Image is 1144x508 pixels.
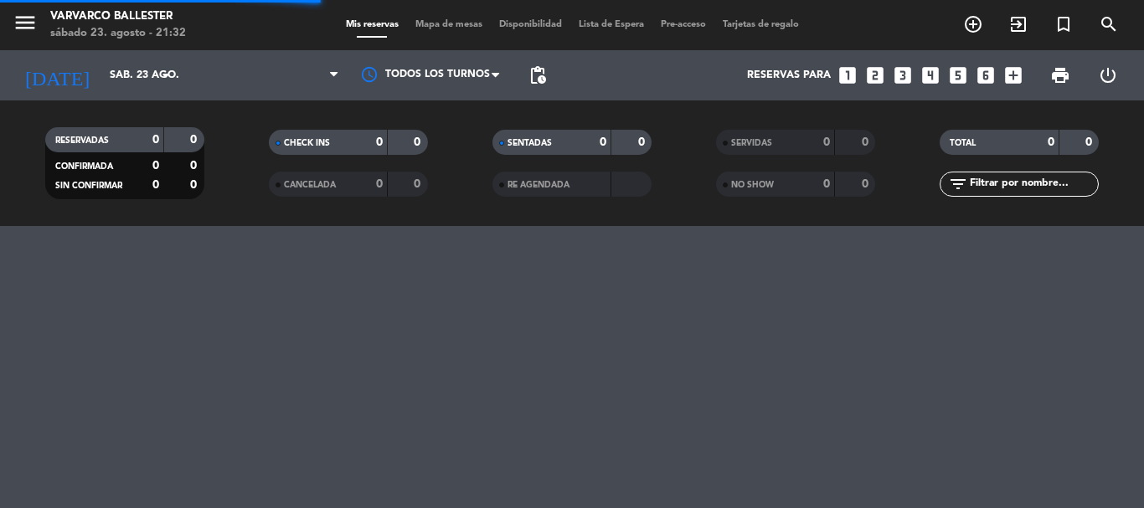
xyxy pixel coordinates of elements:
span: Tarjetas de regalo [714,20,807,29]
span: TOTAL [950,139,976,147]
span: Mis reservas [338,20,407,29]
i: add_circle_outline [963,14,983,34]
i: [DATE] [13,57,101,94]
span: SERVIDAS [731,139,772,147]
span: SIN CONFIRMAR [55,182,122,190]
i: looks_one [837,64,858,86]
button: menu [13,10,38,41]
span: Lista de Espera [570,20,652,29]
span: Pre-acceso [652,20,714,29]
i: looks_5 [947,64,969,86]
div: LOG OUT [1084,50,1131,100]
strong: 0 [414,136,424,148]
strong: 0 [862,136,872,148]
strong: 0 [152,134,159,146]
strong: 0 [376,178,383,190]
strong: 0 [862,178,872,190]
strong: 0 [1085,136,1095,148]
i: menu [13,10,38,35]
strong: 0 [414,178,424,190]
strong: 0 [190,179,200,191]
span: RESERVADAS [55,136,109,145]
i: power_settings_new [1098,65,1118,85]
span: Reservas para [747,69,831,81]
span: Mapa de mesas [407,20,491,29]
strong: 0 [638,136,648,148]
strong: 0 [190,134,200,146]
strong: 0 [190,160,200,172]
div: sábado 23. agosto - 21:32 [50,25,186,42]
i: looks_4 [920,64,941,86]
i: arrow_drop_down [156,65,176,85]
strong: 0 [152,160,159,172]
span: RE AGENDADA [508,181,569,189]
i: search [1099,14,1119,34]
span: CHECK INS [284,139,330,147]
i: looks_6 [975,64,997,86]
i: turned_in_not [1054,14,1074,34]
i: looks_3 [892,64,914,86]
strong: 0 [376,136,383,148]
span: CONFIRMADA [55,162,113,171]
span: SENTADAS [508,139,552,147]
strong: 0 [600,136,606,148]
span: CANCELADA [284,181,336,189]
i: filter_list [948,174,968,194]
i: exit_to_app [1008,14,1028,34]
div: Varvarco Ballester [50,8,186,25]
i: add_box [1002,64,1024,86]
strong: 0 [823,136,830,148]
i: looks_two [864,64,886,86]
strong: 0 [823,178,830,190]
span: pending_actions [528,65,548,85]
span: print [1050,65,1070,85]
span: NO SHOW [731,181,774,189]
input: Filtrar por nombre... [968,175,1098,193]
strong: 0 [152,179,159,191]
strong: 0 [1048,136,1054,148]
span: Disponibilidad [491,20,570,29]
